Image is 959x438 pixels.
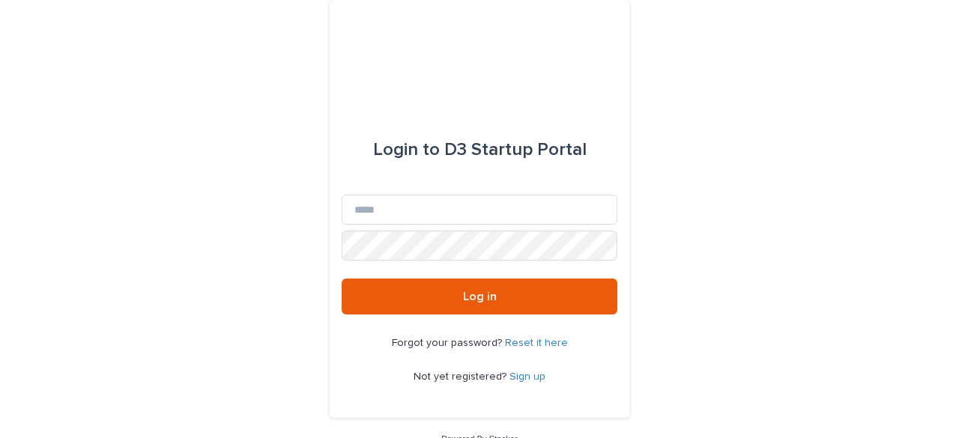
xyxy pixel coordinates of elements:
span: Log in [463,291,497,302]
span: Not yet registered? [414,371,509,382]
button: Log in [342,279,617,314]
a: Reset it here [505,338,568,348]
a: Sign up [509,371,545,382]
div: D3 Startup Portal [373,129,587,171]
span: Forgot your password? [392,338,505,348]
span: Login to [373,141,440,159]
img: q0dI35fxT46jIlCv2fcp [431,36,529,81]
